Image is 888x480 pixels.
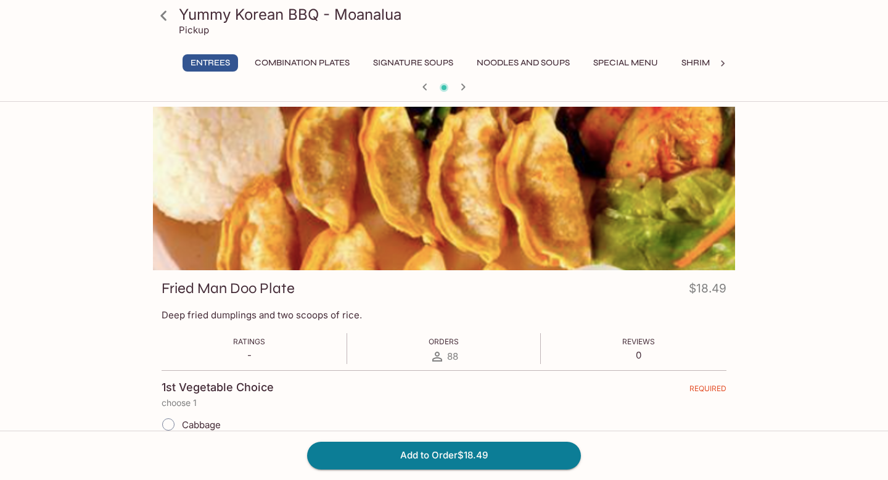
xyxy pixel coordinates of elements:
[447,350,458,362] span: 88
[622,349,655,361] p: 0
[162,381,274,394] h4: 1st Vegetable Choice
[233,337,265,346] span: Ratings
[162,309,726,321] p: Deep fried dumplings and two scoops of rice.
[366,54,460,72] button: Signature Soups
[233,349,265,361] p: -
[182,419,221,431] span: Cabbage
[622,337,655,346] span: Reviews
[179,24,209,36] p: Pickup
[162,279,295,298] h3: Fried Man Doo Plate
[586,54,665,72] button: Special Menu
[429,337,459,346] span: Orders
[153,107,735,270] div: Fried Man Doo Plate
[307,442,581,469] button: Add to Order$18.49
[689,279,726,303] h4: $18.49
[162,398,726,408] p: choose 1
[248,54,356,72] button: Combination Plates
[179,5,730,24] h3: Yummy Korean BBQ - Moanalua
[470,54,577,72] button: Noodles and Soups
[675,54,763,72] button: Shrimp Combos
[183,54,238,72] button: Entrees
[689,384,726,398] span: REQUIRED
